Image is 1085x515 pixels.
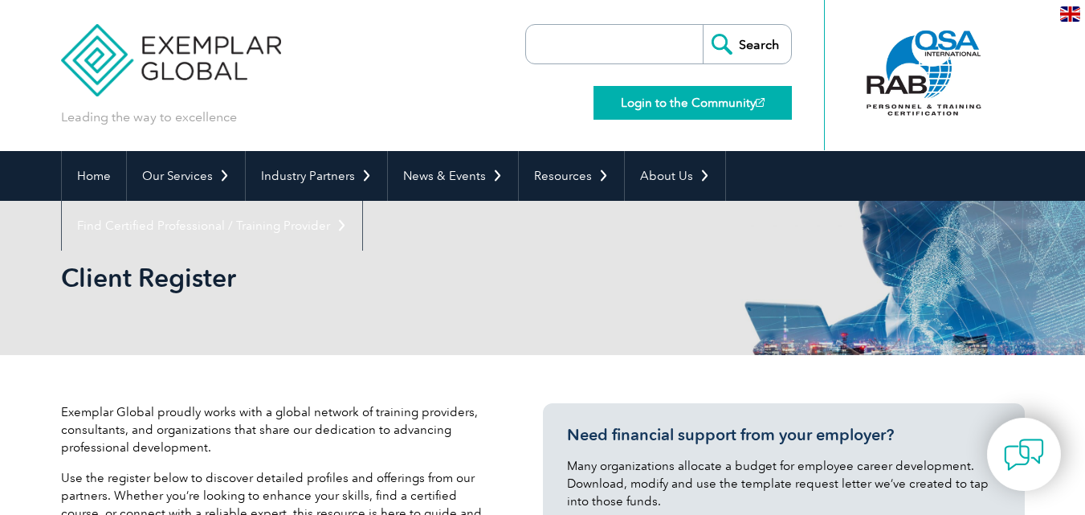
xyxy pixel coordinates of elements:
a: Industry Partners [246,151,387,201]
img: open_square.png [756,98,765,107]
a: About Us [625,151,725,201]
img: contact-chat.png [1004,435,1044,475]
p: Exemplar Global proudly works with a global network of training providers, consultants, and organ... [61,403,495,456]
a: News & Events [388,151,518,201]
input: Search [703,25,791,63]
h2: Client Register [61,265,736,291]
a: Home [62,151,126,201]
a: Resources [519,151,624,201]
a: Login to the Community [593,86,792,120]
a: Find Certified Professional / Training Provider [62,201,362,251]
p: Leading the way to excellence [61,108,237,126]
a: Our Services [127,151,245,201]
img: en [1060,6,1080,22]
h3: Need financial support from your employer? [567,425,1001,445]
p: Many organizations allocate a budget for employee career development. Download, modify and use th... [567,457,1001,510]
